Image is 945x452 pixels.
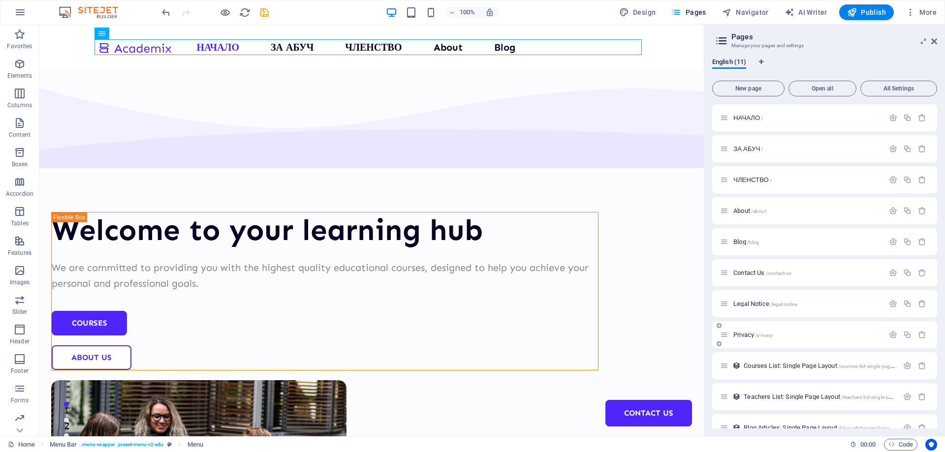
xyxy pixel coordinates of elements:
div: Settings [889,207,897,215]
button: All Settings [860,81,937,96]
p: Images [10,278,30,286]
div: This layout is used as a template for all items (e.g. a blog post) of this collection. The conten... [732,362,741,370]
button: Publish [839,4,894,20]
span: / [770,178,772,183]
span: /legal-notice [770,301,798,307]
span: Menu [188,439,203,451]
div: Remove [918,145,926,153]
div: Settings [903,392,912,401]
span: Code [888,439,913,451]
button: reload [239,6,251,18]
span: /courses-list-single-page-layout [838,363,908,369]
div: Duplicate [903,238,912,246]
span: Click to open page [733,300,797,307]
h3: Manage your pages and settings [731,41,917,50]
p: Header [10,337,30,345]
h2: Pages [731,32,937,41]
div: Language Tabs [712,58,937,77]
span: Design [619,7,656,17]
div: Duplicate [903,269,912,277]
div: Remove [918,269,926,277]
span: Pages [671,7,706,17]
span: /contact-us [766,271,792,276]
div: Remove [918,423,926,432]
nav: breadcrumb [50,439,203,451]
span: Teachers List: Single Page Layout [744,393,912,400]
span: Open all [793,86,852,91]
button: undo [160,6,172,18]
p: Accordion [6,190,33,198]
p: Columns [7,101,32,109]
span: /blog-articles-single-page-layout [838,425,910,431]
div: ЧЛЕНСТВО/ [730,177,884,183]
span: Publish [847,7,886,17]
button: Pages [667,4,710,20]
span: Courses List: Single Page Layout [744,362,908,369]
span: Click to open page [733,238,759,245]
button: Design [615,4,660,20]
button: More [902,4,941,20]
div: Remove [918,207,926,215]
div: Duplicate [903,145,912,153]
p: Tables [11,219,29,227]
span: . menu-wrapper .preset-menu-v2-edu [81,439,163,451]
div: Settings [889,269,897,277]
i: Save (Ctrl+S) [259,7,270,18]
div: Contact Us/contact-us [730,270,884,276]
div: Remove [918,114,926,122]
div: ЗА АБУЧ/ [730,146,884,152]
i: On resize automatically adjust zoom level to fit chosen device. [485,8,494,17]
div: Privacy/privacy [730,331,884,338]
span: ЧЛЕНСТВО [733,176,772,183]
button: save [258,6,270,18]
h6: Session time [850,439,876,451]
div: Duplicate [903,176,912,184]
button: AI Writer [781,4,831,20]
button: Usercentrics [925,439,937,451]
div: Duplicate [903,207,912,215]
div: Duplicate [903,331,912,339]
button: New page [712,81,785,96]
div: Legal Notice/legal-notice [730,301,884,307]
span: / [761,147,763,152]
span: /privacy [755,332,773,338]
div: This layout is used as a template for all items (e.g. a blog post) of this collection. The conten... [732,423,741,432]
span: Navigator [722,7,769,17]
a: Click to cancel selection. Double-click to open Pages [8,439,35,451]
button: Code [884,439,917,451]
div: Teachers List: Single Page Layout/teachers-list-single-page-layout [741,393,898,400]
div: Settings [889,300,897,308]
div: Settings [889,176,897,184]
span: English (11) [712,56,746,70]
div: Duplicate [903,300,912,308]
div: НАЧАЛО/ [730,115,884,121]
div: Remove [918,176,926,184]
span: Click to open page [733,331,773,338]
span: /teachers-list-single-page-layout [841,394,913,400]
div: Remove [918,392,926,401]
span: Click to select. Double-click to edit [50,439,77,451]
div: Settings [889,331,897,339]
span: Click to open page [733,207,766,214]
span: All Settings [865,86,933,91]
p: Content [9,131,31,139]
div: Courses List: Single Page Layout/courses-list-single-page-layout [741,362,898,369]
button: 100% [445,6,480,18]
span: More [906,7,937,17]
h6: 100% [460,6,475,18]
p: Elements [7,72,32,80]
div: About/about [730,208,884,214]
span: AI Writer [785,7,827,17]
span: New page [717,86,780,91]
img: Editor Logo [57,6,130,18]
div: Settings [889,238,897,246]
p: Footer [11,367,29,375]
button: Navigator [718,4,773,20]
i: Reload page [239,7,251,18]
span: /blog [747,240,759,245]
button: Open all [788,81,856,96]
div: Remove [918,362,926,370]
span: ЗА АБУЧ [733,145,763,152]
p: Boxes [12,160,28,168]
div: Settings [903,362,912,370]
